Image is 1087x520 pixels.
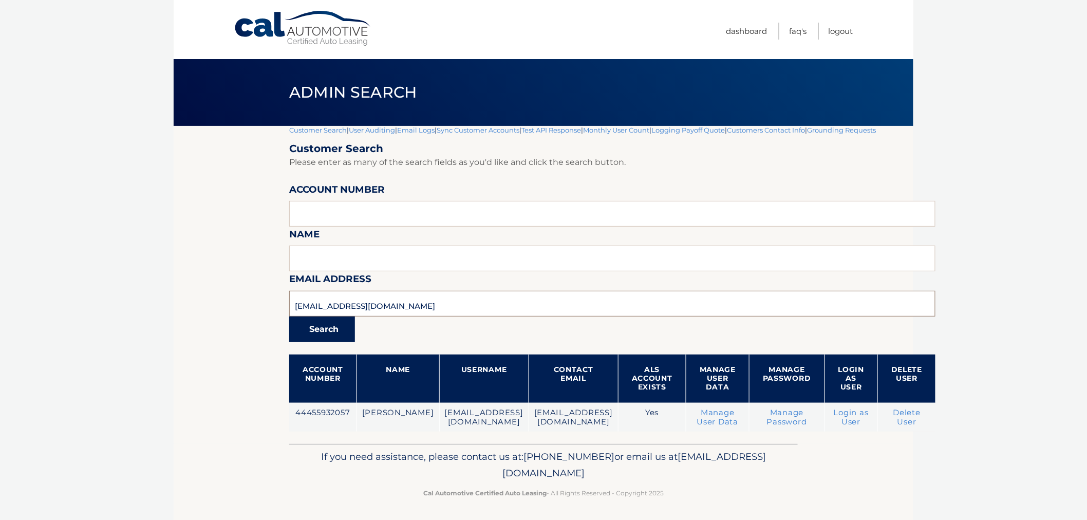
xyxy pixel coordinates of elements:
td: [PERSON_NAME] [357,403,439,432]
th: Name [357,355,439,403]
th: Username [439,355,529,403]
span: [PHONE_NUMBER] [523,451,614,462]
a: Manage Password [767,408,807,426]
th: Account Number [289,355,357,403]
label: Account Number [289,182,385,201]
a: FAQ's [789,23,807,40]
button: Search [289,317,355,342]
th: Manage User Data [686,355,749,403]
td: Yes [619,403,686,432]
a: Sync Customer Accounts [437,126,519,134]
th: ALS Account Exists [619,355,686,403]
th: Delete User [878,355,936,403]
label: Email Address [289,271,371,290]
h2: Customer Search [289,142,935,155]
a: Manage User Data [697,408,739,426]
a: Logging Payoff Quote [651,126,725,134]
label: Name [289,227,320,246]
th: Manage Password [749,355,825,403]
a: Cal Automotive [234,10,372,47]
a: Login as User [834,408,869,426]
div: | | | | | | | | [289,126,935,444]
span: [EMAIL_ADDRESS][DOMAIN_NAME] [502,451,766,479]
span: Admin Search [289,83,417,102]
td: [EMAIL_ADDRESS][DOMAIN_NAME] [529,403,618,432]
a: User Auditing [349,126,395,134]
a: Email Logs [397,126,435,134]
p: - All Rights Reserved - Copyright 2025 [296,488,791,498]
th: Login as User [824,355,878,403]
td: [EMAIL_ADDRESS][DOMAIN_NAME] [439,403,529,432]
p: If you need assistance, please contact us at: or email us at [296,449,791,481]
a: Grounding Requests [807,126,876,134]
a: Test API Response [521,126,581,134]
a: Customers Contact Info [727,126,805,134]
a: Logout [829,23,853,40]
a: Monthly User Count [583,126,649,134]
strong: Cal Automotive Certified Auto Leasing [423,489,547,497]
p: Please enter as many of the search fields as you'd like and click the search button. [289,155,935,170]
th: Contact Email [529,355,618,403]
a: Dashboard [726,23,767,40]
a: Delete User [893,408,921,426]
a: Customer Search [289,126,347,134]
td: 44455932057 [289,403,357,432]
